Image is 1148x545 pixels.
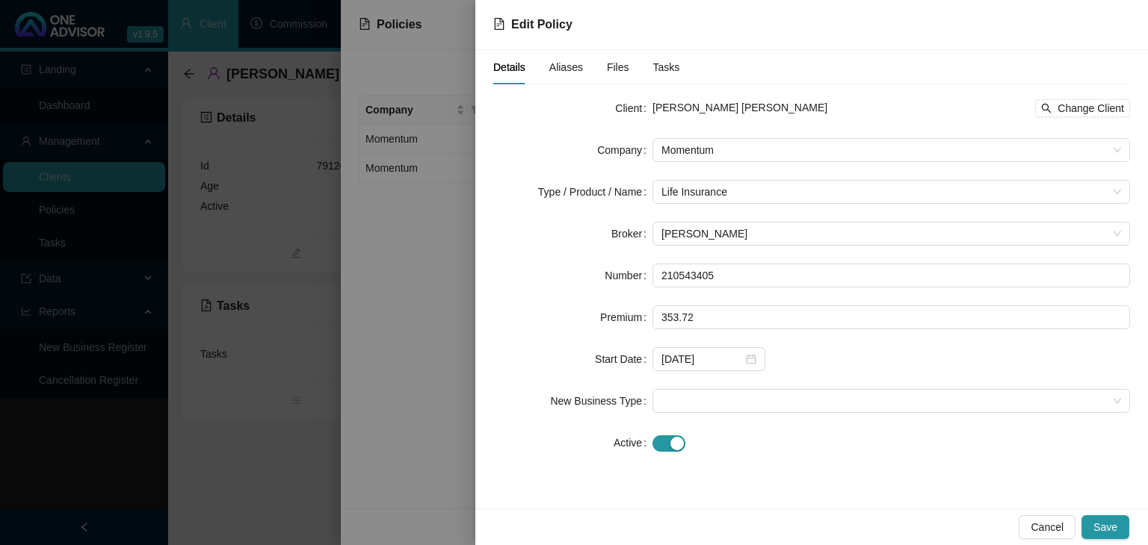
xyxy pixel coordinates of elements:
[1058,100,1124,116] span: Change Client
[1031,519,1064,535] span: Cancel
[550,389,652,413] label: New Business Type
[493,18,505,30] span: file-text
[493,62,525,72] span: Details
[538,180,652,204] label: Type / Product / Name
[661,222,1121,245] span: Gavin Smith
[1019,515,1076,539] button: Cancel
[661,181,1121,203] span: Life Insurance
[661,139,1121,161] span: Momentum
[511,18,573,31] span: Edit Policy
[1093,519,1117,535] span: Save
[611,222,652,246] label: Broker
[614,431,652,455] label: Active
[595,347,652,371] label: Start Date
[597,138,652,162] label: Company
[661,351,743,367] input: Select date
[1035,99,1130,117] button: Change Client
[615,96,652,120] label: Client
[605,264,652,287] label: Number
[607,62,629,72] span: Files
[600,305,652,329] label: Premium
[549,62,583,72] span: Aliases
[653,62,680,72] span: Tasks
[1081,515,1129,539] button: Save
[1041,103,1052,113] span: search
[652,102,827,113] span: [PERSON_NAME] [PERSON_NAME]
